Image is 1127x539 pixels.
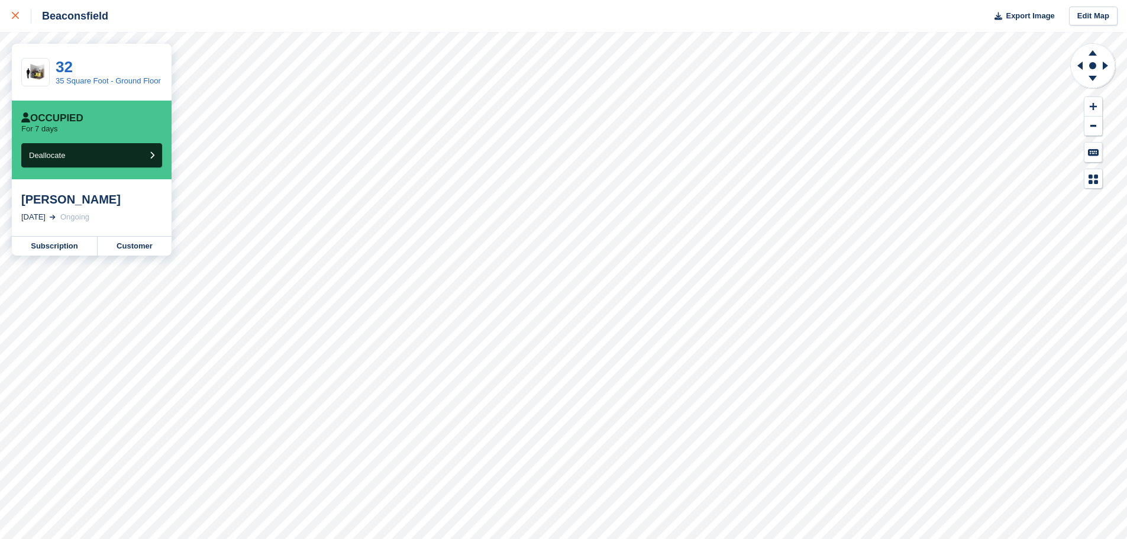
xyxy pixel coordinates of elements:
[31,9,108,23] div: Beaconsfield
[12,237,98,256] a: Subscription
[21,112,83,124] div: Occupied
[1084,117,1102,136] button: Zoom Out
[56,76,161,85] a: 35 Square Foot - Ground Floor
[21,192,162,206] div: [PERSON_NAME]
[1084,143,1102,162] button: Keyboard Shortcuts
[29,151,65,160] span: Deallocate
[987,7,1055,26] button: Export Image
[56,58,73,76] a: 32
[22,62,49,83] img: 35-sqft-unit.jpg
[50,215,56,220] img: arrow-right-light-icn-cde0832a797a2874e46488d9cf13f60e5c3a73dbe684e267c42b8395dfbc2abf.svg
[21,211,46,223] div: [DATE]
[60,211,89,223] div: Ongoing
[1084,169,1102,189] button: Map Legend
[1069,7,1118,26] a: Edit Map
[21,143,162,167] button: Deallocate
[21,124,57,134] p: For 7 days
[1084,97,1102,117] button: Zoom In
[98,237,172,256] a: Customer
[1006,10,1054,22] span: Export Image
